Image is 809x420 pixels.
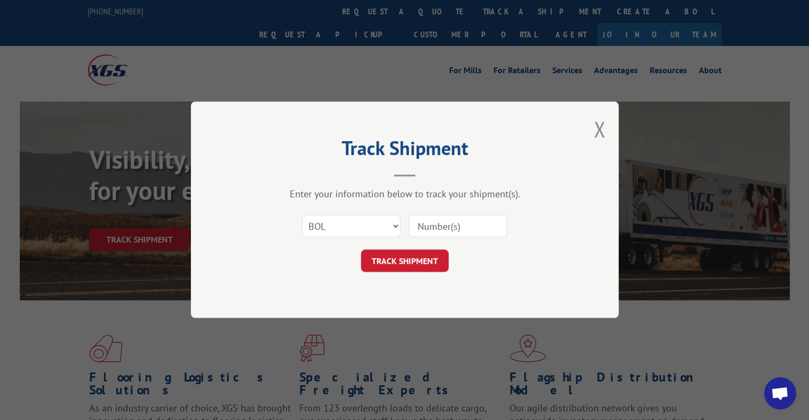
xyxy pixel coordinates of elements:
[409,215,507,238] input: Number(s)
[244,141,565,161] h2: Track Shipment
[594,115,605,143] button: Close modal
[361,250,449,273] button: TRACK SHIPMENT
[244,188,565,200] div: Enter your information below to track your shipment(s).
[764,377,796,409] div: Open chat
